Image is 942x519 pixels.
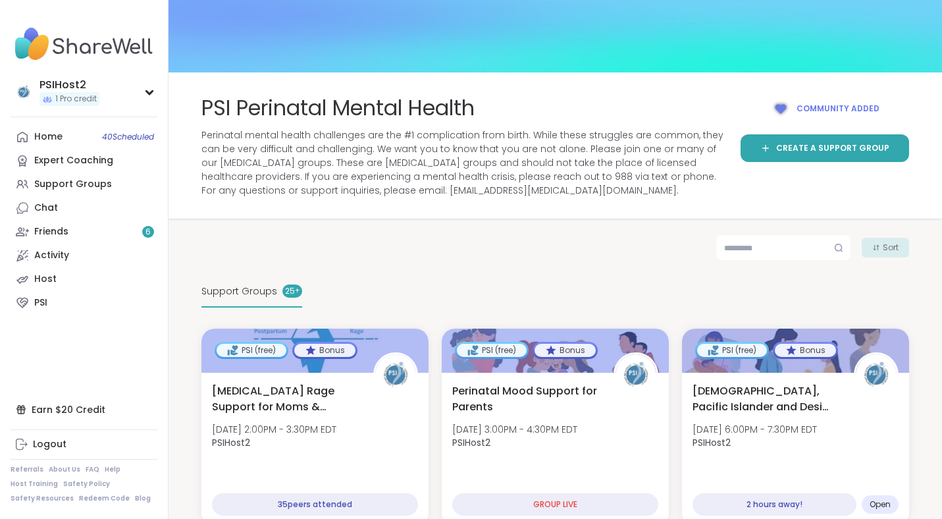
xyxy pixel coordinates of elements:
a: Referrals [11,465,43,474]
span: Sort [883,242,899,254]
b: PSIHost2 [452,436,490,449]
div: Bonus [294,344,355,357]
a: Host [11,267,157,291]
div: Home [34,130,63,144]
a: Redeem Code [79,494,130,503]
a: Help [105,465,120,474]
a: Home40Scheduled [11,125,157,149]
a: Logout [11,433,157,456]
div: Friends [34,225,68,238]
div: Logout [33,438,66,451]
div: Chat [34,202,58,215]
div: 25 [282,285,302,298]
div: Activity [34,249,69,262]
a: PSI [11,291,157,315]
div: Bonus [535,344,596,357]
div: Support Groups [34,178,112,191]
div: 2 hours away! [693,493,856,516]
div: PSI (free) [217,344,286,357]
pre: + [295,285,300,297]
a: Create a support group [741,134,909,162]
span: [DATE] 3:00PM - 4:30PM EDT [452,423,577,436]
a: Blog [135,494,151,503]
img: PSIHost2 [856,354,897,395]
div: PSIHost2 [39,78,99,92]
span: Open [870,499,891,510]
b: PSIHost2 [212,436,250,449]
span: [DEMOGRAPHIC_DATA], Pacific Islander and Desi Moms Support [693,383,839,415]
a: Safety Resources [11,494,74,503]
img: PSIHost2 [615,354,656,395]
img: ShareWell Nav Logo [11,21,157,67]
a: FAQ [86,465,99,474]
span: [DATE] 6:00PM - 7:30PM EDT [693,423,817,436]
span: Perinatal mental health challenges are the #1 complication from birth. While these struggles are ... [201,128,725,198]
div: 35 peers attended [212,493,418,516]
img: PSIHost2 [13,82,34,103]
span: 6 [145,227,151,238]
a: Host Training [11,479,58,489]
span: [MEDICAL_DATA] Rage Support for Moms & Birthing People [212,383,359,415]
img: PSIHost2 [375,354,416,395]
span: 1 Pro credit [55,94,97,105]
div: Host [34,273,57,286]
a: Chat [11,196,157,220]
div: PSI (free) [457,344,527,357]
div: GROUP LIVE [452,493,658,516]
div: PSI (free) [697,344,767,357]
div: Earn $20 Credit [11,398,157,422]
a: Safety Policy [63,479,110,489]
a: About Us [49,465,80,474]
span: 40 Scheduled [102,132,154,142]
span: [DATE] 2:00PM - 3:30PM EDT [212,423,336,436]
span: Community added [797,103,879,115]
a: Expert Coaching [11,149,157,173]
span: Perinatal Mood Support for Parents [452,383,599,415]
span: Create a support group [776,142,889,154]
span: Support Groups [201,285,277,298]
div: Bonus [775,344,836,357]
div: Expert Coaching [34,154,113,167]
a: Support Groups [11,173,157,196]
a: Activity [11,244,157,267]
a: Friends6 [11,220,157,244]
button: Community added [741,94,909,124]
span: PSI Perinatal Mental Health [201,94,475,123]
b: PSIHost2 [693,436,731,449]
div: PSI [34,296,47,310]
